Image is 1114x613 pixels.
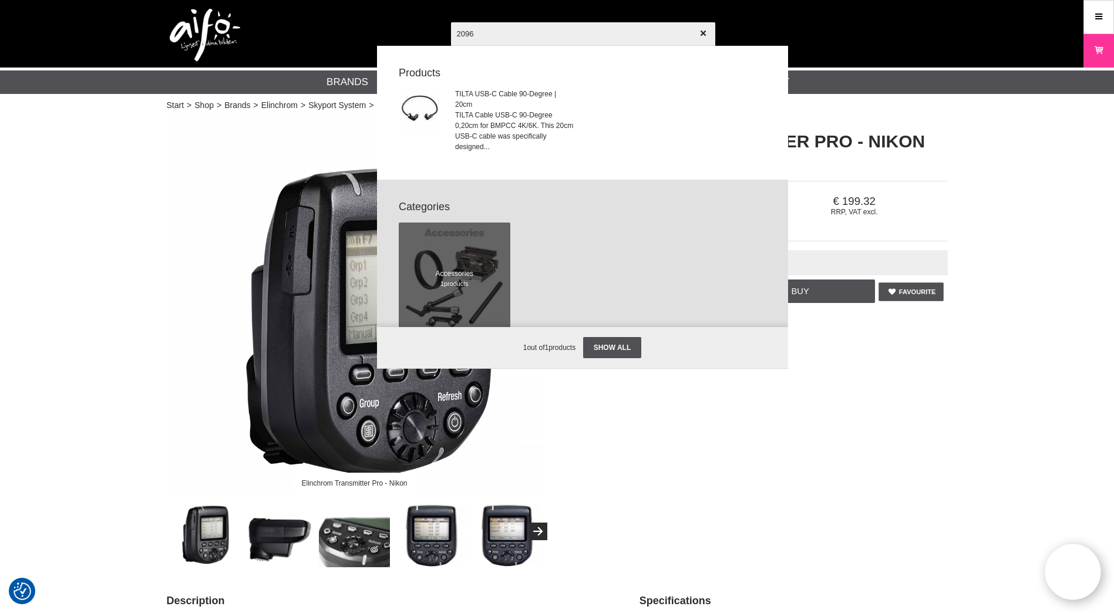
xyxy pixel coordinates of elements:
[548,343,575,352] span: products
[14,582,31,600] img: Revisit consent button
[327,75,368,90] a: Brands
[170,9,240,62] img: logo.png
[14,581,31,602] button: Consent Preferences
[392,82,582,160] a: TILTA USB-C Cable 90-Degree | 20cmTILTA Cable USB-C 90-Degree 0,20cm for BMPCC 4K/6K. This 20cm U...
[583,337,642,358] a: Show all
[444,280,468,287] span: products
[544,343,548,352] span: 1
[455,89,574,110] span: TILTA USB-C Cable 90-Degree | 20cm
[435,268,473,279] span: Accessories
[527,343,544,352] span: out of
[455,110,574,152] span: TILTA Cable USB-C 90-Degree 0,20cm for BMPCC 4K/6K. This 20cm USB-C cable was specifically design...
[392,199,773,215] strong: Categories
[399,89,440,130] img: tilta-cb-usbc-20-01.jpg
[451,13,715,54] input: Search products ...
[392,65,773,81] strong: Products
[523,343,527,352] span: 1
[435,279,473,288] span: 1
